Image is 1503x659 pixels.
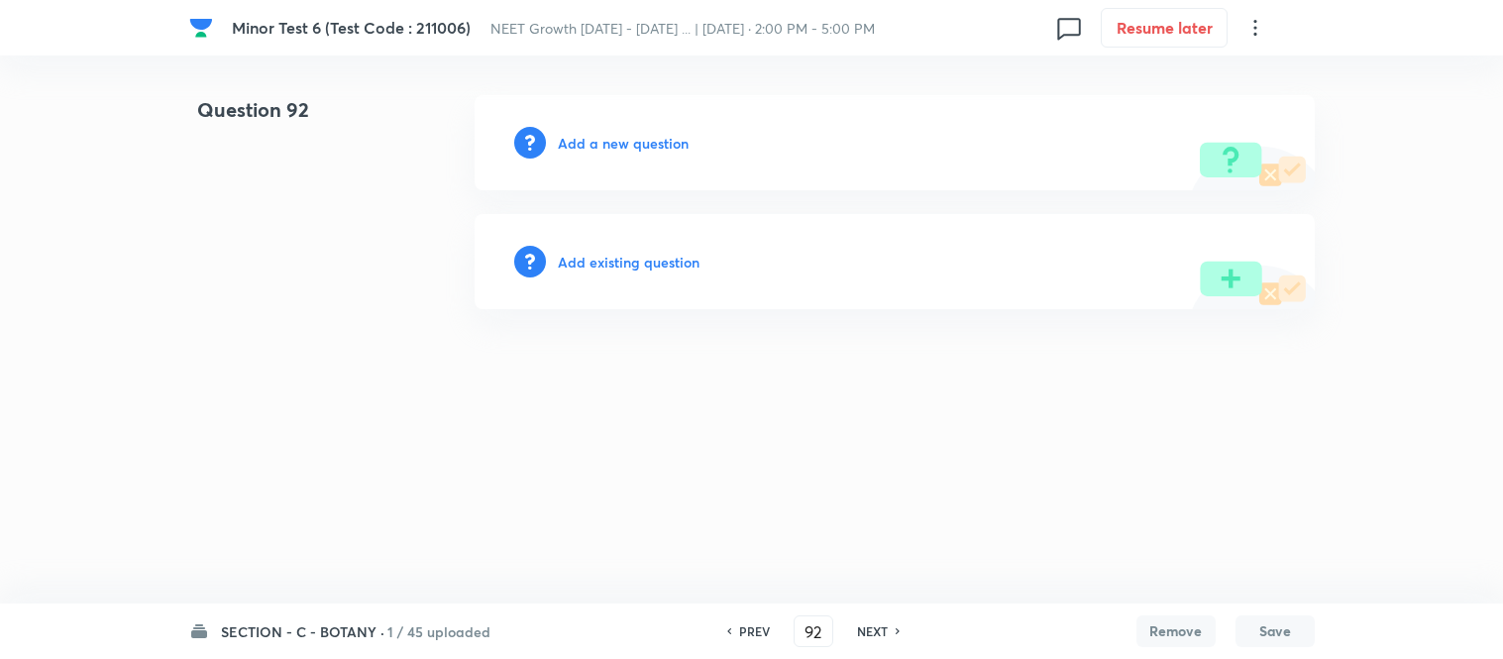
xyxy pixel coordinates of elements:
[189,95,411,141] h4: Question 92
[739,622,770,640] h6: PREV
[1235,615,1315,647] button: Save
[1101,8,1228,48] button: Resume later
[189,16,217,40] a: Company Logo
[189,16,213,40] img: Company Logo
[232,17,471,38] span: Minor Test 6 (Test Code : 211006)
[387,621,490,642] h6: 1 / 45 uploaded
[221,621,384,642] h6: SECTION - C - BOTANY ·
[857,622,888,640] h6: NEXT
[490,19,875,38] span: NEET Growth [DATE] - [DATE] ... | [DATE] · 2:00 PM - 5:00 PM
[1136,615,1216,647] button: Remove
[558,252,699,273] h6: Add existing question
[558,133,689,154] h6: Add a new question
